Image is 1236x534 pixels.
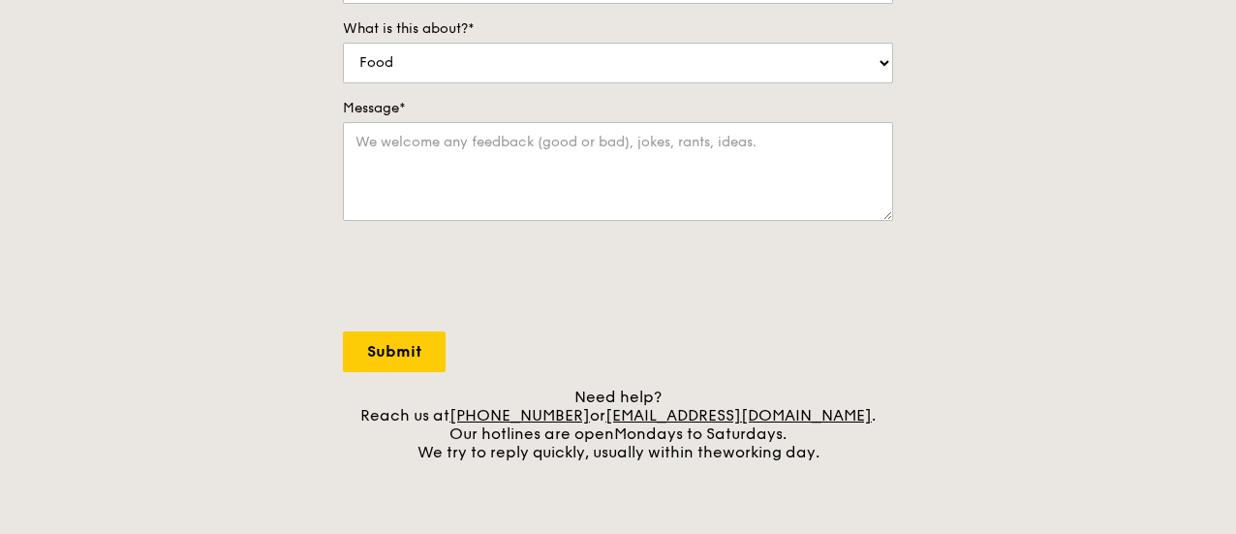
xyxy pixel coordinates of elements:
[343,19,893,39] label: What is this about?*
[449,406,590,424] a: [PHONE_NUMBER]
[343,388,893,461] div: Need help? Reach us at or . Our hotlines are open We try to reply quickly, usually within the
[343,240,637,316] iframe: reCAPTCHA
[343,99,893,118] label: Message*
[614,424,787,443] span: Mondays to Saturdays.
[723,443,819,461] span: working day.
[343,331,446,372] input: Submit
[605,406,872,424] a: [EMAIL_ADDRESS][DOMAIN_NAME]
